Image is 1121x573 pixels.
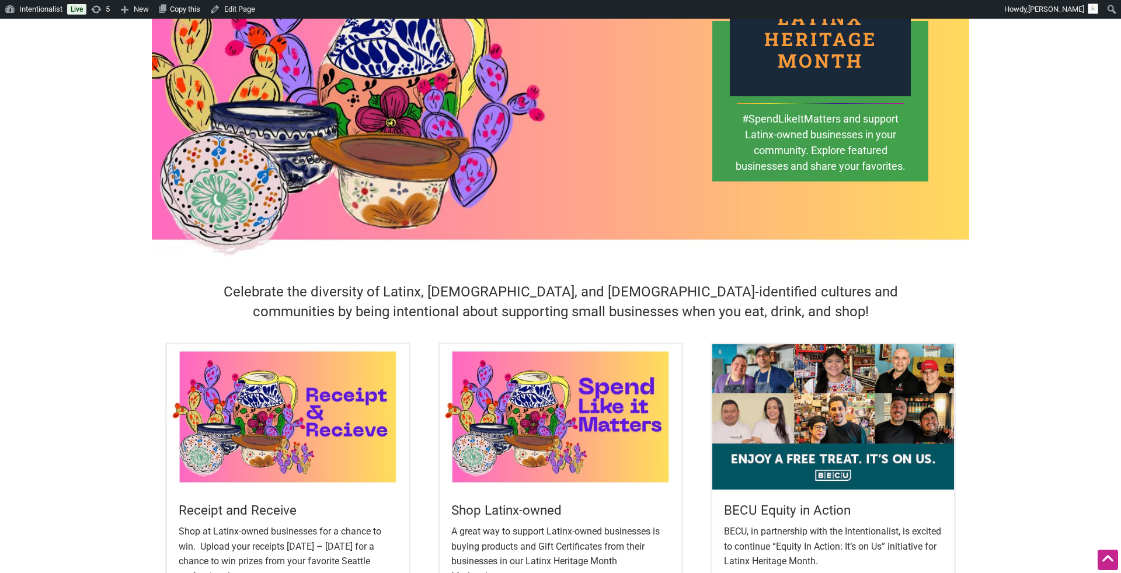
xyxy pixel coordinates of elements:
div: #SpendLikeItMatters and support Latinx-owned businesses in your community. Explore featured busin... [734,111,906,191]
h5: BECU Equity in Action [724,501,942,519]
h5: Receipt and Receive [179,501,397,519]
img: Latinx / Hispanic Heritage Month [167,344,409,489]
h5: Shop Latinx-owned [451,501,670,519]
a: Live [67,4,86,15]
img: Latinx Heritage Month [712,344,954,489]
p: BECU, in partnership with the Intentionalist, is excited to continue “Equity In Action: It’s on U... [724,524,942,569]
h4: Celebrate the diversity of Latinx, [DEMOGRAPHIC_DATA], and [DEMOGRAPHIC_DATA]-identified cultures... [193,282,928,322]
span: [PERSON_NAME] [1028,5,1084,13]
div: Scroll Back to Top [1098,550,1118,570]
img: Latinx / Hispanic Heritage Month [440,344,681,489]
